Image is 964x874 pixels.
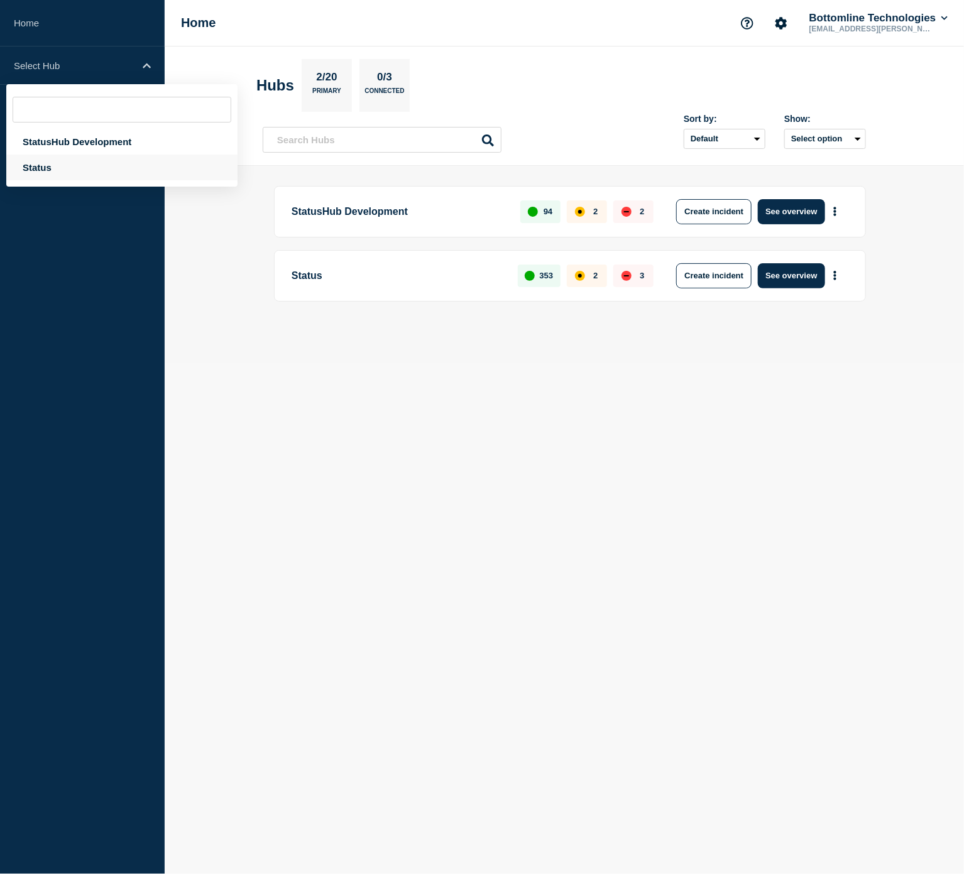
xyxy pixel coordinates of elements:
[827,264,843,287] button: More actions
[676,263,752,288] button: Create incident
[575,271,585,281] div: affected
[758,263,824,288] button: See overview
[575,207,585,217] div: affected
[593,207,598,216] p: 2
[373,71,397,87] p: 0/3
[312,87,341,101] p: Primary
[640,271,644,280] p: 3
[263,127,501,153] input: Search Hubs
[827,200,843,223] button: More actions
[622,207,632,217] div: down
[758,199,824,224] button: See overview
[684,129,765,149] select: Sort by
[544,207,552,216] p: 94
[256,77,294,94] h2: Hubs
[807,25,938,33] p: [EMAIL_ADDRESS][PERSON_NAME][DOMAIN_NAME]
[292,199,506,224] p: StatusHub Development
[676,199,752,224] button: Create incident
[6,155,238,180] div: Status
[640,207,644,216] p: 2
[784,129,866,149] button: Select option
[312,71,342,87] p: 2/20
[784,114,866,124] div: Show:
[684,114,765,124] div: Sort by:
[6,129,238,155] div: StatusHub Development
[807,12,950,25] button: Bottomline Technologies
[525,271,535,281] div: up
[593,271,598,280] p: 2
[364,87,404,101] p: Connected
[14,60,134,71] p: Select Hub
[768,10,794,36] button: Account settings
[181,16,216,30] h1: Home
[622,271,632,281] div: down
[540,271,554,280] p: 353
[734,10,760,36] button: Support
[528,207,538,217] div: up
[292,263,503,288] p: Status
